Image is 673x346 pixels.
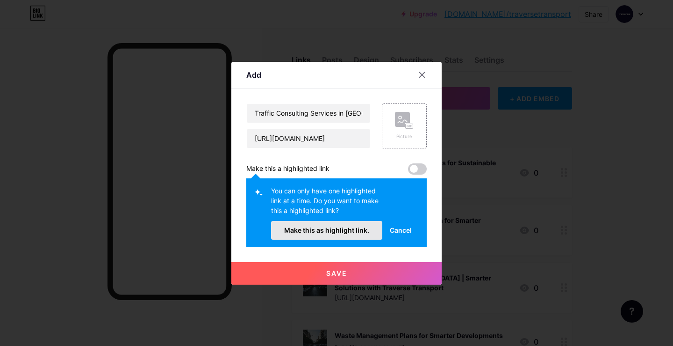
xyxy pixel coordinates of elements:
[382,221,419,240] button: Cancel
[247,129,370,148] input: URL
[395,133,414,140] div: Picture
[390,225,412,235] span: Cancel
[246,163,329,175] div: Make this a highlighted link
[246,69,261,81] div: Add
[284,226,369,234] span: Make this as highlight link.
[326,269,347,277] span: Save
[247,104,370,123] input: Title
[271,221,382,240] button: Make this as highlight link.
[231,262,442,285] button: Save
[271,186,382,221] div: You can only have one highlighted link at a time. Do you want to make this a highlighted link?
